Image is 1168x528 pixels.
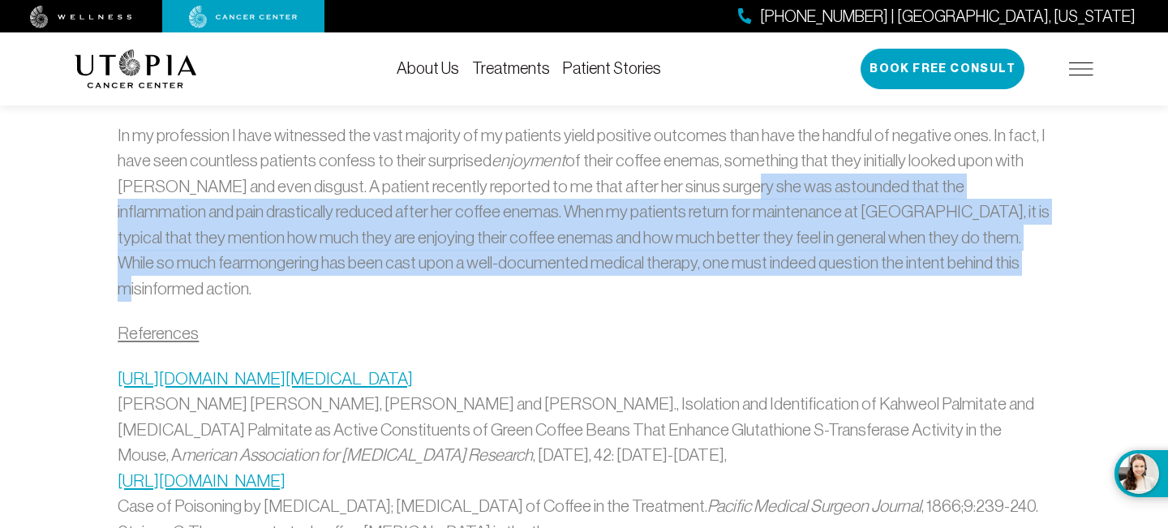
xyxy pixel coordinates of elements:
em: Pacific Medical Surgeon Journal [707,496,921,515]
a: [URL][DOMAIN_NAME] [118,471,286,490]
li: Case of Poisoning by [MEDICAL_DATA]; [MEDICAL_DATA] of Coffee in the Treatment. , 1866;9:239-240. [118,493,1050,519]
ins: References [118,324,199,342]
p: In my profession I have witnessed the vast majority of my patients yield positive outcomes than h... [118,122,1050,302]
a: [PHONE_NUMBER] | [GEOGRAPHIC_DATA], [US_STATE] [738,5,1136,28]
img: wellness [30,6,132,28]
a: About Us [397,59,459,77]
a: Patient Stories [563,59,661,77]
li: [PERSON_NAME] [PERSON_NAME], [PERSON_NAME] and [PERSON_NAME]., Isolation and Identification of Ka... [118,391,1050,468]
img: icon-hamburger [1069,62,1093,75]
a: [URL][DOMAIN_NAME][MEDICAL_DATA] [118,369,413,388]
em: enjoyment [492,151,565,170]
button: Book Free Consult [861,49,1024,89]
img: cancer center [189,6,298,28]
span: [PHONE_NUMBER] | [GEOGRAPHIC_DATA], [US_STATE] [760,5,1136,28]
em: merican Association for [MEDICAL_DATA] Research [182,445,533,464]
img: logo [75,49,197,88]
a: Treatments [472,59,550,77]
